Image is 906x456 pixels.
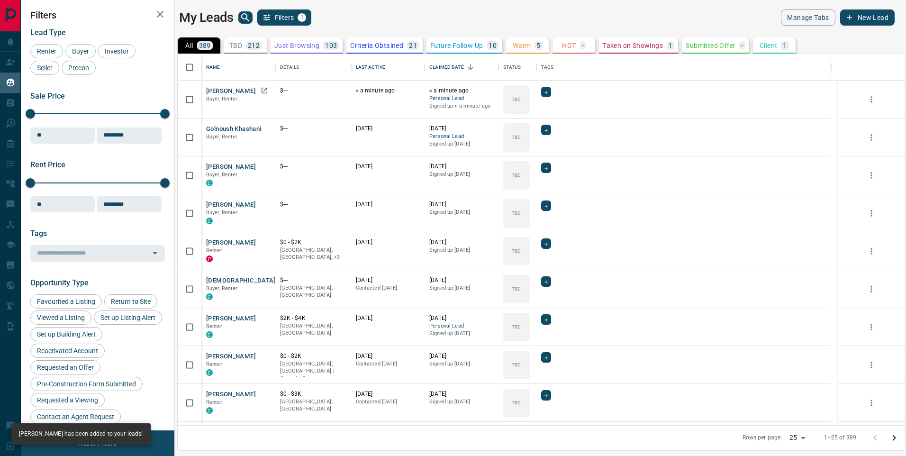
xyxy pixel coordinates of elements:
div: + [541,238,551,249]
p: $--- [280,276,346,284]
p: 1 [783,42,787,49]
p: 103 [325,42,337,49]
span: + [544,315,548,324]
div: condos.ca [206,180,213,186]
div: Pre-Construction Form Submitted [30,377,143,391]
p: TBD [512,96,521,103]
span: + [544,87,548,97]
span: Renter [206,399,222,405]
span: Rent Price [30,160,65,169]
div: + [541,390,551,401]
div: + [541,352,551,363]
div: Last Active [351,54,425,81]
p: TBD [512,247,521,255]
p: Future Follow Up [430,42,483,49]
div: + [541,125,551,135]
p: [DATE] [356,314,420,322]
p: Signed up [DATE] [429,171,494,178]
button: more [864,130,879,145]
button: Golnoush Khashani [206,125,261,134]
div: Details [275,54,351,81]
span: Opportunity Type [30,278,89,287]
p: $0 - $2K [280,238,346,246]
span: 1 [299,14,305,21]
p: Signed up [DATE] [429,330,494,337]
span: Reactivated Account [34,347,101,355]
span: Favourited a Listing [34,298,99,305]
p: - [741,42,743,49]
button: search button [238,11,253,24]
p: [DATE] [356,163,420,171]
p: $2K - $4K [280,314,346,322]
div: condos.ca [206,407,213,414]
p: TBD [512,134,521,141]
div: 25 [786,431,808,445]
span: Sale Price [30,91,65,100]
span: Buyer, Renter [206,210,238,216]
p: 1–25 of 389 [824,434,856,442]
div: + [541,201,551,211]
p: < a minute ago [356,87,420,95]
p: North York, Scarborough, Toronto [280,360,346,383]
div: + [541,276,551,287]
p: 212 [248,42,260,49]
span: + [544,277,548,286]
div: [PERSON_NAME] has been added to your leads! [19,426,143,442]
div: condos.ca [206,331,213,338]
span: Viewed a Listing [34,314,88,321]
p: Contacted [DATE] [356,284,420,292]
span: + [544,163,548,173]
p: $0 - $3K [280,390,346,398]
div: Seller [30,61,59,75]
div: + [541,314,551,325]
p: Contacted [DATE] [356,360,420,368]
p: [DATE] [356,276,420,284]
button: [PERSON_NAME] [206,87,256,96]
span: + [544,201,548,210]
p: TBD [512,361,521,368]
p: - [582,42,584,49]
p: 5 [536,42,540,49]
p: [GEOGRAPHIC_DATA], [GEOGRAPHIC_DATA] [280,398,346,413]
p: [DATE] [429,352,494,360]
p: Signed up [DATE] [429,140,494,148]
p: [DATE] [429,238,494,246]
p: Signed up < a minute ago [429,102,494,110]
div: Claimed Date [425,54,498,81]
div: property.ca [206,255,213,262]
div: Renter [30,44,63,58]
p: $--- [280,163,346,171]
p: TBD [229,42,242,49]
p: Signed up [DATE] [429,246,494,254]
p: [DATE] [429,125,494,133]
span: Personal Lead [429,95,494,103]
span: + [544,239,548,248]
div: Viewed a Listing [30,310,91,325]
p: TBD [512,285,521,292]
button: Go to next page [885,429,904,447]
span: Renter [34,47,60,55]
p: [DATE] [356,201,420,209]
button: more [864,244,879,258]
p: $--- [280,201,346,209]
p: [DATE] [356,390,420,398]
button: more [864,396,879,410]
span: Buyer, Renter [206,285,238,292]
span: Lead Type [30,28,66,37]
p: [DATE] [429,276,494,284]
p: Contacted [DATE] [356,398,420,406]
div: Status [498,54,536,81]
h1: My Leads [179,10,234,25]
button: more [864,358,879,372]
div: Set up Building Alert [30,327,102,341]
p: [DATE] [429,201,494,209]
p: Taken on Showings [603,42,663,49]
p: Signed up [DATE] [429,284,494,292]
div: Name [201,54,275,81]
div: condos.ca [206,369,213,376]
p: < a minute ago [429,87,494,95]
div: + [541,87,551,97]
p: Signed up [DATE] [429,398,494,406]
span: Tags [30,229,47,238]
div: Tags [541,54,554,81]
